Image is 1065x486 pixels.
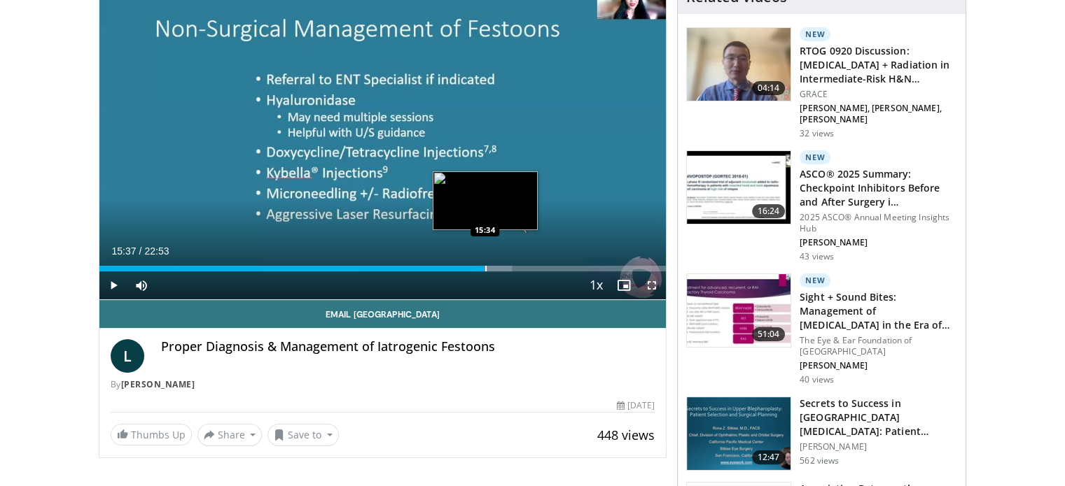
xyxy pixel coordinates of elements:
a: [PERSON_NAME] [121,378,195,390]
button: Playback Rate [582,271,610,299]
h3: Secrets to Success in [GEOGRAPHIC_DATA][MEDICAL_DATA]: Patient Selection and Su… [800,396,957,438]
div: Progress Bar [99,266,667,271]
span: / [139,245,142,257]
button: Play [99,271,127,299]
a: Thumbs Up [111,424,192,445]
a: 51:04 New Sight + Sound Bites: Management of [MEDICAL_DATA] in the Era of Targ… The Eye & Ear Fou... [686,273,957,385]
p: 43 views [800,251,834,262]
img: 432a861a-bd9d-4885-bda1-585710caca22.png.150x105_q85_crop-smart_upscale.png [687,397,791,470]
p: New [800,27,830,41]
h3: Sight + Sound Bites: Management of [MEDICAL_DATA] in the Era of Targ… [800,290,957,332]
h3: ASCO® 2025 Summary: Checkpoint Inhibitors Before and After Surgery i… [800,167,957,209]
button: Fullscreen [638,271,666,299]
span: 448 views [597,427,655,443]
img: a81f5811-1ccf-4ee7-8ec2-23477a0c750b.150x105_q85_crop-smart_upscale.jpg [687,151,791,224]
img: 006fd91f-89fb-445a-a939-ffe898e241ab.150x105_q85_crop-smart_upscale.jpg [687,28,791,101]
p: [PERSON_NAME] [800,360,957,371]
p: 32 views [800,128,834,139]
a: L [111,339,144,373]
p: 562 views [800,455,839,466]
p: New [800,150,830,164]
button: Save to [267,424,339,446]
p: GRACE [800,89,957,100]
span: 22:53 [144,245,169,257]
p: [PERSON_NAME] [800,237,957,248]
span: 12:47 [752,450,786,464]
button: Enable picture-in-picture mode [610,271,638,299]
img: 8bea4cff-b600-4be7-82a7-01e969b6860e.150x105_q85_crop-smart_upscale.jpg [687,274,791,347]
span: 04:14 [752,81,786,95]
a: 04:14 New RTOG 0920 Discussion: [MEDICAL_DATA] + Radiation in Intermediate-Risk H&N… GRACE [PERSO... [686,27,957,139]
span: 51:04 [752,327,786,341]
p: New [800,273,830,287]
button: Share [197,424,263,446]
p: 40 views [800,374,834,385]
p: [PERSON_NAME], [PERSON_NAME], [PERSON_NAME] [800,103,957,125]
a: 12:47 Secrets to Success in [GEOGRAPHIC_DATA][MEDICAL_DATA]: Patient Selection and Su… [PERSON_NA... [686,396,957,471]
span: 16:24 [752,204,786,218]
img: image.jpeg [433,171,538,230]
span: 15:37 [112,245,137,257]
h4: Proper Diagnosis & Management of Iatrogenic Festoons [161,339,655,355]
h3: RTOG 0920 Discussion: [MEDICAL_DATA] + Radiation in Intermediate-Risk H&N… [800,44,957,86]
div: [DATE] [617,399,655,412]
button: Mute [127,271,155,299]
p: 2025 ASCO® Annual Meeting Insights Hub [800,212,957,234]
a: 16:24 New ASCO® 2025 Summary: Checkpoint Inhibitors Before and After Surgery i… 2025 ASCO® Annual... [686,150,957,262]
p: The Eye & Ear Foundation of [GEOGRAPHIC_DATA] [800,335,957,357]
div: By [111,378,655,391]
a: Email [GEOGRAPHIC_DATA] [99,300,667,328]
p: [PERSON_NAME] [800,441,957,452]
